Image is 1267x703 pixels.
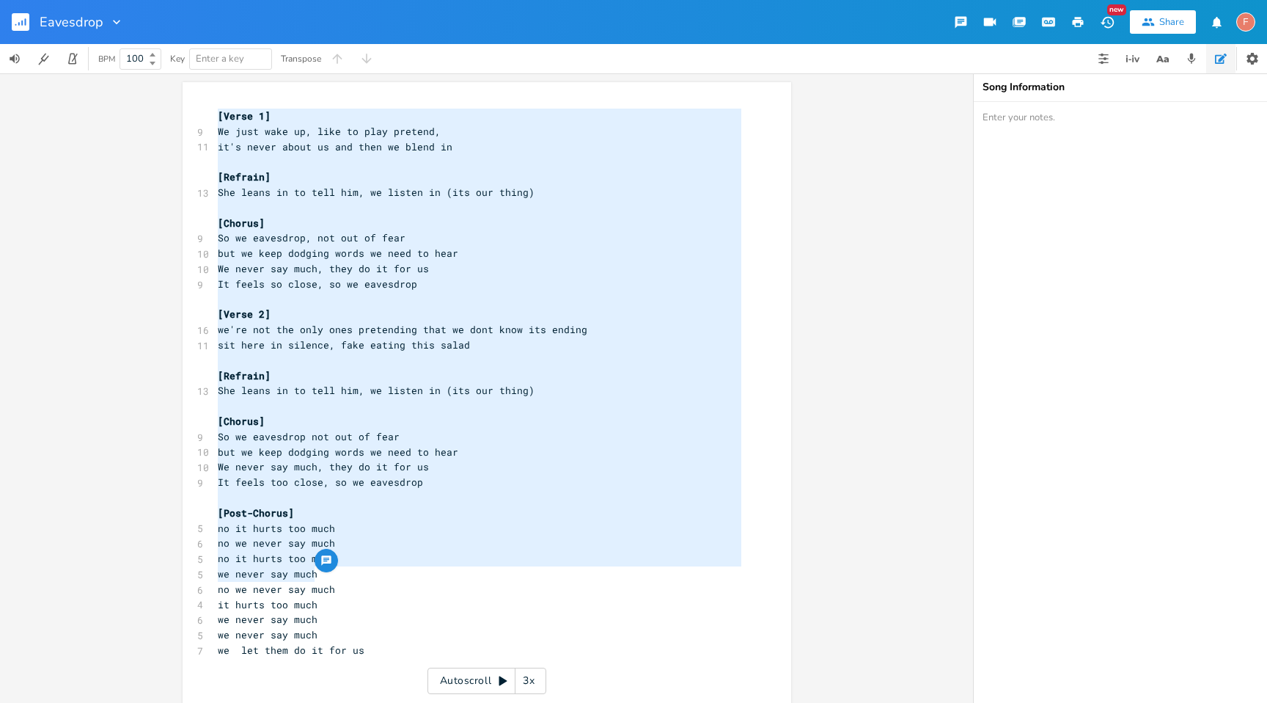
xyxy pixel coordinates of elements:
span: we never say much [218,613,317,626]
span: [Refrain] [218,170,271,183]
span: [Chorus] [218,216,265,230]
span: it's never about us and then we blend in [218,140,452,153]
span: we never say much [218,567,317,580]
span: She leans in to tell him, we listen in (its our thing) [218,384,535,397]
span: we never say much [218,628,317,641]
span: She leans in to tell him, we listen in (its our thing) [218,186,535,199]
span: So we eavesdrop, not out of fear [218,231,405,244]
span: [Verse 1] [218,109,271,123]
span: So we eavesdrop not out of fear [218,430,400,443]
span: Eavesdrop [40,15,103,29]
div: Key [170,54,185,63]
span: no we never say much [218,583,335,596]
span: We just wake up, like to play pretend, [218,125,441,138]
span: no we never say much [218,536,335,550]
span: Enter a key [196,52,244,65]
div: Transpose [281,54,321,63]
span: we're not the only ones pretending that we dont know its ending [218,323,587,336]
div: Song Information [983,82,1258,92]
span: no it hurts too much [218,552,335,565]
span: sit here in silence, fake eating this salad [218,338,470,351]
div: fuzzyip [1236,12,1255,32]
div: Share [1159,15,1184,29]
div: 3x [515,668,542,694]
span: no it hurts too much [218,522,335,535]
button: F [1236,5,1255,39]
div: Autoscroll [427,668,546,694]
span: [Post-Chorus] [218,506,294,520]
span: We never say much, they do it for us [218,460,429,473]
span: we let them do it for us [218,644,364,657]
div: New [1107,4,1126,15]
span: but we keep dodging words we need to hear [218,445,458,459]
span: it hurts too much [218,598,317,611]
span: It feels so close, so we eavesdrop [218,277,417,291]
button: Share [1130,10,1196,34]
span: but we keep dodging words we need to hear [218,247,458,260]
span: [Refrain] [218,369,271,382]
span: It feels too close, so we eavesdrop [218,476,423,489]
button: New [1092,9,1122,35]
span: [Verse 2] [218,307,271,321]
div: BPM [98,55,115,63]
span: We never say much, they do it for us [218,262,429,275]
span: [Chorus] [218,415,265,428]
